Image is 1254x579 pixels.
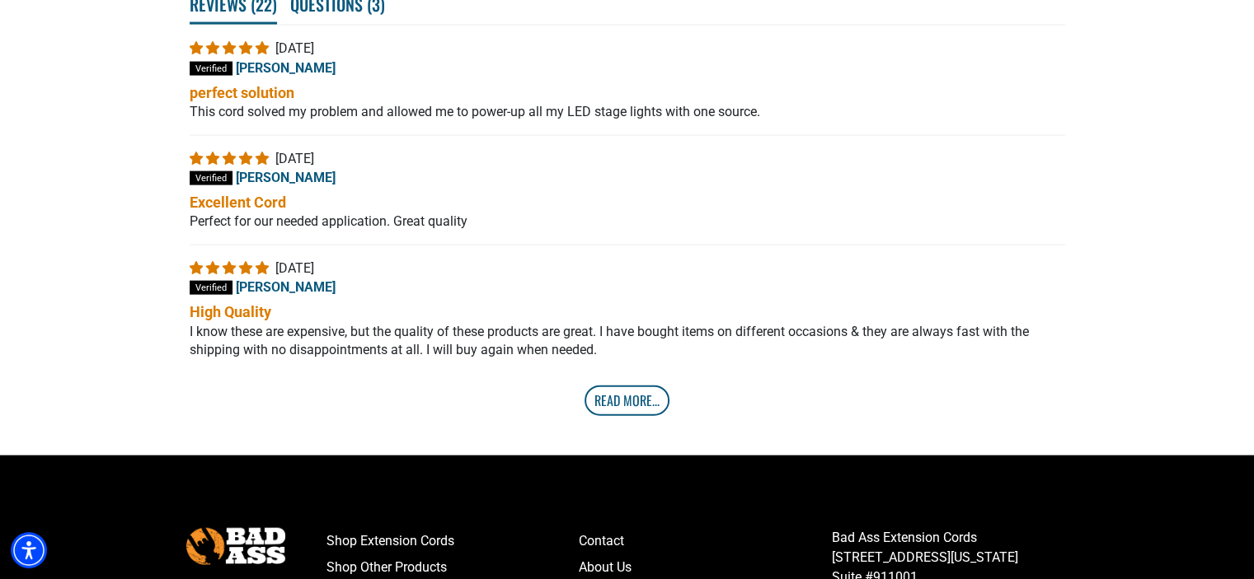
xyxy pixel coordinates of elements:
b: High Quality [190,301,1065,322]
span: [DATE] [275,151,314,166]
span: 5 star review [190,260,272,276]
span: [DATE] [275,260,314,276]
a: Contact [579,528,832,554]
p: Perfect for our needed application. Great quality [190,212,1065,231]
span: [PERSON_NAME] [236,61,336,77]
b: Excellent Cord [190,192,1065,212]
span: 5 star review [190,40,272,56]
span: 5 star review [190,151,272,166]
a: Shop Extension Cords [326,528,580,554]
a: Read More... [585,385,669,415]
span: [PERSON_NAME] [236,170,336,186]
b: perfect solution [190,82,1065,103]
p: This cord solved my problem and allowed me to power-up all my LED stage lights with one source. [190,103,1065,121]
p: I know these are expensive, but the quality of these products are great. I have bought items on d... [190,323,1065,360]
img: Bad Ass Extension Cords [186,528,285,565]
span: [PERSON_NAME] [236,280,336,296]
div: Accessibility Menu [11,532,47,568]
span: [DATE] [275,40,314,56]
